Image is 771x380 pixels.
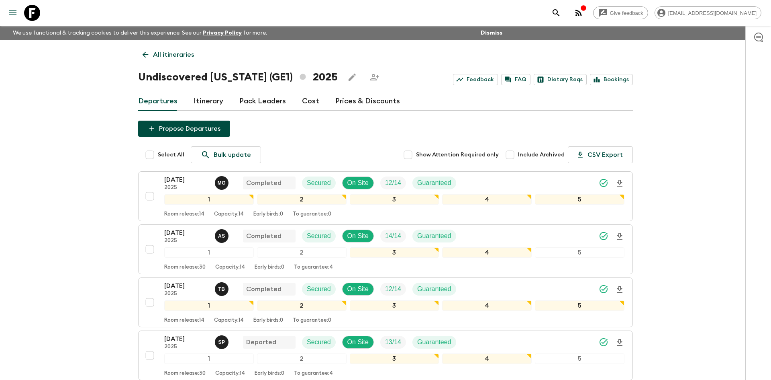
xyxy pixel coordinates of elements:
div: 1 [164,300,254,311]
a: Privacy Policy [203,30,242,36]
a: Give feedback [593,6,648,19]
div: 2 [257,247,347,258]
p: Room release: 14 [164,317,204,324]
button: Edit this itinerary [344,69,360,85]
div: 5 [535,247,624,258]
div: 5 [535,194,624,205]
a: Cost [302,92,319,111]
p: Guaranteed [417,178,451,188]
span: Show Attention Required only [416,151,499,159]
p: Capacity: 14 [214,317,244,324]
div: 3 [350,300,439,311]
svg: Synced Successfully [599,337,608,347]
p: We use functional & tracking cookies to deliver this experience. See our for more. [10,26,270,40]
p: Capacity: 14 [214,211,244,218]
p: To guarantee: 4 [294,370,333,377]
p: 13 / 14 [385,337,401,347]
div: Secured [302,283,336,296]
span: Share this itinerary [367,69,383,85]
p: To guarantee: 0 [293,211,331,218]
p: [DATE] [164,175,208,185]
p: 14 / 14 [385,231,401,241]
p: Early birds: 0 [253,317,283,324]
a: All itineraries [138,47,198,63]
span: Mariam Gabichvadze [215,179,230,185]
p: Early birds: 0 [255,370,284,377]
p: 2025 [164,185,208,191]
p: Bulk update [214,150,251,160]
p: Completed [246,178,281,188]
div: 1 [164,247,254,258]
div: Secured [302,336,336,349]
div: 2 [257,300,347,311]
p: 12 / 14 [385,178,401,188]
svg: Download Onboarding [615,338,624,347]
h1: Undiscovered [US_STATE] (GE1) 2025 [138,69,338,85]
div: 1 [164,353,254,364]
p: On Site [347,337,369,347]
div: Secured [302,177,336,189]
div: On Site [342,230,374,242]
p: Secured [307,231,331,241]
p: [DATE] [164,334,208,344]
button: [DATE]2025Mariam GabichvadzeCompletedSecuredOn SiteTrip FillGuaranteed12345Room release:14Capacit... [138,171,633,221]
span: Tamar Bulbulashvili [215,285,230,291]
p: To guarantee: 4 [294,264,333,271]
p: Completed [246,231,281,241]
a: Bulk update [191,146,261,163]
p: Guaranteed [417,231,451,241]
div: 1 [164,194,254,205]
p: Room release: 14 [164,211,204,218]
div: 4 [442,300,532,311]
p: On Site [347,231,369,241]
p: Room release: 30 [164,370,206,377]
p: Capacity: 14 [215,264,245,271]
div: 4 [442,353,532,364]
div: Trip Fill [380,177,406,189]
div: 5 [535,300,624,311]
a: Departures [138,92,177,111]
svg: Download Onboarding [615,232,624,241]
div: Secured [302,230,336,242]
button: [DATE]2025Tamar BulbulashviliCompletedSecuredOn SiteTrip FillGuaranteed12345Room release:14Capaci... [138,277,633,327]
div: 3 [350,194,439,205]
div: 3 [350,247,439,258]
p: Secured [307,178,331,188]
div: On Site [342,336,374,349]
span: Ana Sikharulidze [215,232,230,238]
span: Include Archived [518,151,565,159]
svg: Synced Successfully [599,284,608,294]
div: 3 [350,353,439,364]
div: On Site [342,283,374,296]
div: Trip Fill [380,336,406,349]
p: 2025 [164,291,208,297]
p: 12 / 14 [385,284,401,294]
button: search adventures [548,5,564,21]
span: Sophie Pruidze [215,338,230,344]
a: Itinerary [194,92,223,111]
svg: Download Onboarding [615,285,624,294]
button: menu [5,5,21,21]
div: [EMAIL_ADDRESS][DOMAIN_NAME] [655,6,761,19]
p: All itineraries [153,50,194,60]
p: Guaranteed [417,284,451,294]
svg: Synced Successfully [599,178,608,188]
div: Trip Fill [380,283,406,296]
a: Dietary Reqs [534,74,587,85]
button: [DATE]2025Ana SikharulidzeCompletedSecuredOn SiteTrip FillGuaranteed12345Room release:30Capacity:... [138,224,633,274]
a: Feedback [453,74,498,85]
p: To guarantee: 0 [293,317,331,324]
p: Room release: 30 [164,264,206,271]
div: Trip Fill [380,230,406,242]
p: 2025 [164,344,208,350]
p: Departed [246,337,276,347]
p: Secured [307,284,331,294]
p: On Site [347,284,369,294]
p: 2025 [164,238,208,244]
a: Bookings [590,74,633,85]
svg: Synced Successfully [599,231,608,241]
div: 2 [257,194,347,205]
button: Propose Departures [138,121,230,137]
div: On Site [342,177,374,189]
a: Prices & Discounts [335,92,400,111]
